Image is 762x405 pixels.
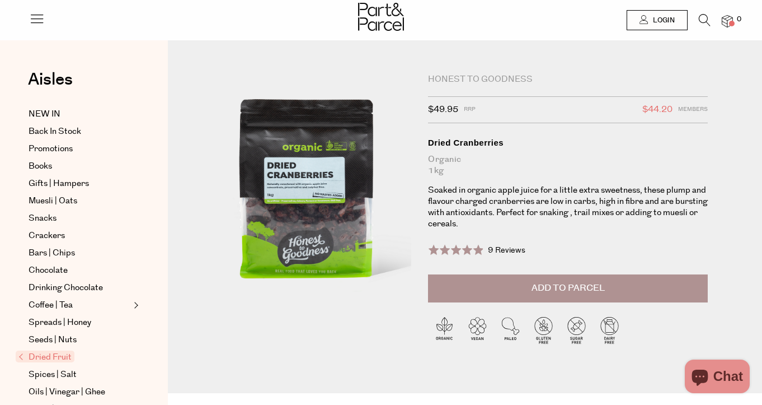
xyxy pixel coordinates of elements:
img: Dried Cranberries [201,74,411,319]
span: Bars | Chips [29,246,75,260]
a: Spreads | Honey [29,316,130,329]
a: Spices | Salt [29,368,130,381]
img: P_P-ICONS-Live_Bec_V11_Dairy_Free.svg [593,314,626,347]
img: P_P-ICONS-Live_Bec_V11_Vegan.svg [461,314,494,347]
span: Crackers [29,229,65,243]
span: Promotions [29,142,73,156]
span: Oils | Vinegar | Ghee [29,385,105,399]
a: Back In Stock [29,125,130,138]
span: Books [29,160,52,173]
span: 9 Reviews [488,245,525,256]
span: NEW IN [29,108,60,121]
img: P_P-ICONS-Live_Bec_V11_Gluten_Free.svg [527,314,560,347]
button: Add to Parcel [428,274,708,302]
span: Chocolate [29,264,68,277]
inbox-online-store-chat: Shopify online store chat [681,360,753,396]
span: Login [650,16,675,25]
img: P_P-ICONS-Live_Bec_V11_Organic.svg [428,314,461,347]
button: Expand/Collapse Coffee | Tea [131,299,139,312]
a: NEW IN [29,108,130,121]
span: Spreads | Honey [29,316,91,329]
img: P_P-ICONS-Live_Bec_V11_Paleo.svg [494,314,527,347]
a: Gifts | Hampers [29,177,130,190]
a: Drinking Chocolate [29,281,130,295]
span: Snacks [29,212,57,225]
img: P_P-ICONS-Live_Bec_V11_Sugar_Free.svg [560,314,593,347]
div: Dried Cranberries [428,137,708,148]
span: Gifts | Hampers [29,177,89,190]
span: Coffee | Tea [29,299,73,312]
span: Seeds | Nuts [29,333,77,347]
a: Aisles [28,71,73,99]
span: $49.95 [428,103,458,117]
div: Honest to Goodness [428,74,708,85]
span: Members [678,103,708,117]
a: Oils | Vinegar | Ghee [29,385,130,399]
span: $44.20 [642,103,672,117]
img: Part&Parcel [358,3,404,31]
a: Coffee | Tea [29,299,130,312]
span: Dried Fruit [16,351,74,362]
a: Chocolate [29,264,130,277]
a: Muesli | Oats [29,194,130,208]
a: Promotions [29,142,130,156]
div: Organic 1kg [428,154,708,176]
a: Snacks [29,212,130,225]
a: Books [29,160,130,173]
a: Bars | Chips [29,246,130,260]
span: Spices | Salt [29,368,77,381]
a: Crackers [29,229,130,243]
p: Soaked in organic apple juice for a little extra sweetness, these plump and flavour charged cranb... [428,185,708,230]
a: Dried Fruit [18,351,130,364]
a: 0 [722,15,733,27]
span: Muesli | Oats [29,194,77,208]
a: Login [627,10,688,30]
span: Drinking Chocolate [29,281,103,295]
span: 0 [734,15,744,25]
span: Aisles [28,67,73,92]
span: RRP [464,103,476,117]
a: Seeds | Nuts [29,333,130,347]
span: Back In Stock [29,125,81,138]
span: Add to Parcel [531,282,605,295]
